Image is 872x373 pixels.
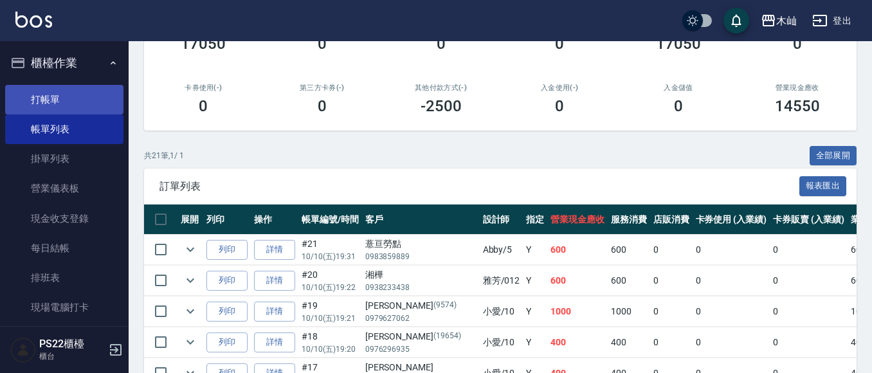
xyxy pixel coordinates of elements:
button: expand row [181,271,200,290]
th: 服務消費 [608,205,650,235]
td: Abby /5 [480,235,523,265]
td: 600 [547,266,608,296]
td: 0 [650,327,693,358]
td: 0 [650,296,693,327]
td: 0 [693,327,770,358]
a: 現金收支登錄 [5,204,123,233]
img: Logo [15,12,52,28]
th: 列印 [203,205,251,235]
a: 詳情 [254,240,295,260]
td: 400 [547,327,608,358]
div: 薏亘勞點 [365,237,477,251]
th: 指定 [523,205,547,235]
p: 10/10 (五) 19:20 [302,343,359,355]
td: #19 [298,296,362,327]
h3: 17050 [656,35,701,53]
button: save [723,8,749,33]
a: 詳情 [254,332,295,352]
td: 雅芳 /012 [480,266,523,296]
td: 1000 [608,296,650,327]
td: 0 [770,235,848,265]
span: 訂單列表 [159,180,799,193]
td: #21 [298,235,362,265]
td: 小愛 /10 [480,296,523,327]
th: 展開 [177,205,203,235]
h3: 0 [318,35,327,53]
h2: 卡券使用(-) [159,84,248,92]
button: 櫃檯作業 [5,46,123,80]
a: 報表匯出 [799,179,847,192]
button: 全部展開 [810,146,857,166]
h2: 第三方卡券(-) [278,84,367,92]
th: 營業現金應收 [547,205,608,235]
button: 列印 [206,271,248,291]
a: 營業儀表板 [5,174,123,203]
a: 每日結帳 [5,233,123,263]
th: 卡券使用 (入業績) [693,205,770,235]
p: 0983859889 [365,251,477,262]
td: Y [523,296,547,327]
td: Y [523,266,547,296]
button: 登出 [807,9,857,33]
th: 帳單編號/時間 [298,205,362,235]
div: [PERSON_NAME] [365,299,477,313]
td: 小愛 /10 [480,327,523,358]
p: (19654) [433,330,461,343]
button: 列印 [206,240,248,260]
td: #18 [298,327,362,358]
p: 櫃台 [39,350,105,362]
th: 操作 [251,205,298,235]
button: 報表匯出 [799,176,847,196]
p: 10/10 (五) 19:22 [302,282,359,293]
td: 0 [693,266,770,296]
td: 0 [693,235,770,265]
td: 1000 [547,296,608,327]
h3: 0 [674,97,683,115]
td: 0 [770,327,848,358]
div: 湘樺 [365,268,477,282]
h2: 入金儲值 [635,84,723,92]
th: 卡券販賣 (入業績) [770,205,848,235]
p: (9574) [433,299,457,313]
td: 0 [693,296,770,327]
h3: 0 [555,97,564,115]
td: 400 [608,327,650,358]
th: 設計師 [480,205,523,235]
p: 10/10 (五) 19:21 [302,313,359,324]
h2: 入金使用(-) [516,84,604,92]
div: 木屾 [776,13,797,29]
a: 帳單列表 [5,114,123,144]
button: expand row [181,332,200,352]
td: 600 [608,235,650,265]
a: 詳情 [254,271,295,291]
p: 10/10 (五) 19:31 [302,251,359,262]
h3: 0 [555,35,564,53]
p: 0938233438 [365,282,477,293]
button: expand row [181,302,200,321]
th: 客戶 [362,205,480,235]
a: 現場電腦打卡 [5,293,123,322]
button: 列印 [206,302,248,322]
button: 列印 [206,332,248,352]
td: 0 [650,266,693,296]
h3: 17050 [181,35,226,53]
a: 排班表 [5,263,123,293]
td: #20 [298,266,362,296]
button: expand row [181,240,200,259]
h2: 營業現金應收 [753,84,841,92]
p: 共 21 筆, 1 / 1 [144,150,184,161]
td: Y [523,327,547,358]
a: 詳情 [254,302,295,322]
td: 600 [608,266,650,296]
td: 600 [547,235,608,265]
button: 木屾 [756,8,802,34]
h3: -2500 [421,97,462,115]
td: 0 [650,235,693,265]
p: 0976296935 [365,343,477,355]
h3: 0 [318,97,327,115]
td: 0 [770,296,848,327]
td: 0 [770,266,848,296]
h5: PS22櫃檯 [39,338,105,350]
a: 掛單列表 [5,144,123,174]
h3: 14550 [775,97,820,115]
